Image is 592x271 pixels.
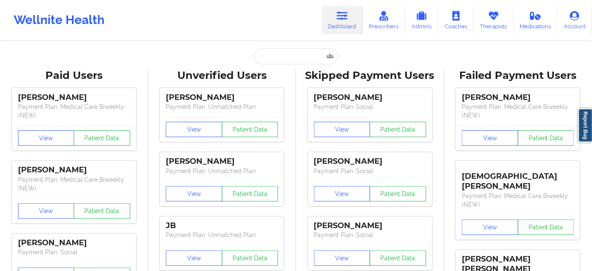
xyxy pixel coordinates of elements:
a: Account [557,6,592,34]
button: View [462,220,518,235]
div: [PERSON_NAME] [166,157,278,166]
div: Skipped Payment Users [302,69,438,82]
button: View [166,250,222,266]
a: Coaches [438,6,474,34]
button: View [18,130,75,146]
p: Payment Plan : Social [314,167,426,175]
p: Payment Plan : Social [314,102,426,111]
p: Payment Plan : Medical Care Biweekly (NEW) [18,175,130,193]
button: View [314,186,371,202]
a: Prescribers [363,6,405,34]
div: [PERSON_NAME] [314,93,426,102]
button: View [314,250,371,266]
p: Payment Plan : Medical Care Biweekly (NEW) [462,192,574,209]
p: Payment Plan : Medical Care Biweekly (NEW) [462,102,574,120]
a: Dashboard [322,6,363,34]
button: View [166,186,222,202]
p: Payment Plan : Unmatched Plan [166,102,278,111]
p: Payment Plan : Social [18,248,130,256]
div: Paid Users [6,69,142,82]
a: Medications [514,6,558,34]
button: View [18,203,75,219]
button: Patient Data [222,250,278,266]
button: Patient Data [74,203,130,219]
div: [PERSON_NAME] [314,157,426,166]
div: [PERSON_NAME] [18,93,130,102]
div: Unverified Users [154,69,290,82]
div: [PERSON_NAME] [462,93,574,102]
button: Patient Data [370,186,426,202]
a: Report Bug [578,108,592,142]
p: Payment Plan : Unmatched Plan [166,231,278,239]
p: Payment Plan : Medical Care Biweekly (NEW) [18,102,130,120]
button: Patient Data [370,122,426,137]
div: [PERSON_NAME] [314,221,426,231]
button: View [314,122,371,137]
button: Patient Data [74,130,130,146]
button: Patient Data [518,130,574,146]
div: [PERSON_NAME] [18,165,130,175]
button: View [166,122,222,137]
a: Admins [405,6,438,34]
button: View [462,130,518,146]
p: Payment Plan : Unmatched Plan [166,167,278,175]
div: JB [166,221,278,231]
a: Therapists [474,6,514,34]
div: [DEMOGRAPHIC_DATA][PERSON_NAME] [462,165,574,191]
div: Failed Payment Users [450,69,586,82]
p: Payment Plan : Social [314,231,426,239]
button: Patient Data [370,250,426,266]
button: Patient Data [222,122,278,137]
button: Patient Data [518,220,574,235]
div: [PERSON_NAME] [166,93,278,102]
button: Patient Data [222,186,278,202]
div: [PERSON_NAME] [18,238,130,248]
